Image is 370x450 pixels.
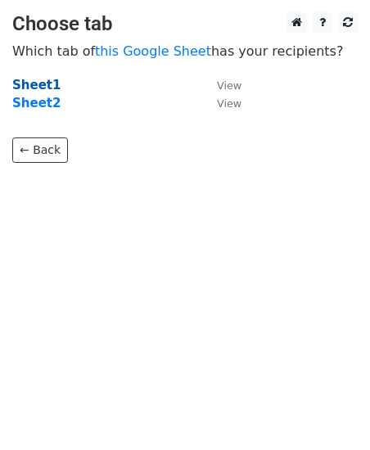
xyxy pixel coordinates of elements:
a: Sheet2 [12,96,61,110]
a: View [201,96,241,110]
small: View [217,97,241,110]
a: Sheet1 [12,78,61,92]
a: this Google Sheet [95,43,211,59]
a: View [201,78,241,92]
a: ← Back [12,137,68,163]
iframe: Chat Widget [288,371,370,450]
small: View [217,79,241,92]
h3: Choose tab [12,12,358,36]
p: Which tab of has your recipients? [12,43,358,60]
